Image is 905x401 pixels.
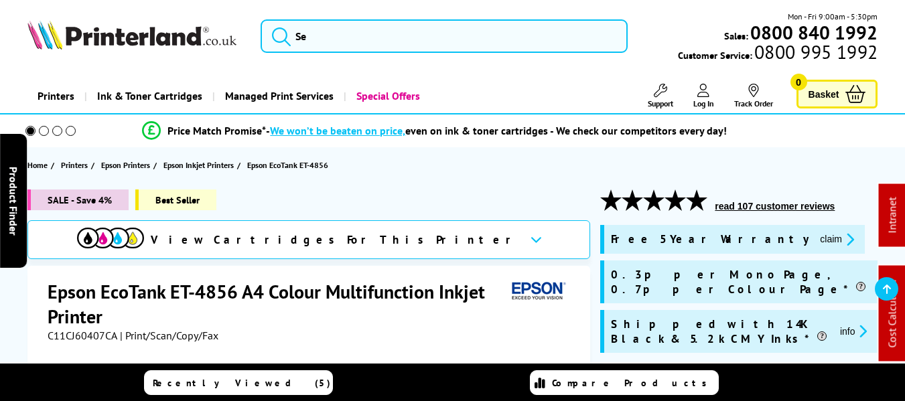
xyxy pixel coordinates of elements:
[247,158,332,172] a: Epson EcoTank ET-4856
[611,267,871,297] span: 0.3p per Mono Page, 0.7p per Colour Page*
[7,166,20,235] span: Product Finder
[153,377,331,389] span: Recently Viewed (5)
[84,79,212,113] a: Ink & Toner Cartridges
[790,74,807,90] span: 0
[886,279,899,348] a: Cost Calculator
[836,323,872,339] button: promo-description
[212,79,344,113] a: Managed Print Services
[27,158,48,172] span: Home
[247,158,328,172] span: Epson EcoTank ET-4856
[270,124,405,137] span: We won’t be beaten on price,
[530,370,719,395] a: Compare Products
[144,370,333,395] a: Recently Viewed (5)
[748,26,878,39] a: 0800 840 1992
[163,158,237,172] a: Epson Inkjet Printers
[693,84,714,108] a: Log In
[120,329,218,342] span: | Print/Scan/Copy/Fax
[163,158,234,172] span: Epson Inkjet Printers
[809,85,839,103] span: Basket
[711,200,839,212] button: read 107 customer reviews
[648,98,673,108] span: Support
[27,20,236,50] img: Printerland Logo
[27,79,84,113] a: Printers
[648,84,673,108] a: Support
[734,84,773,108] a: Track Order
[27,189,129,210] span: SALE - Save 4%
[27,158,51,172] a: Home
[816,232,858,247] button: promo-description
[611,317,829,346] span: Shipped with 14K Black & 5.2k CMY Inks*
[886,197,899,234] a: Intranet
[27,20,245,52] a: Printerland Logo
[552,377,714,389] span: Compare Products
[678,46,878,62] span: Customer Service:
[611,232,809,247] span: Free 5 Year Warranty
[750,20,878,45] b: 0800 840 1992
[752,46,878,58] span: 0800 995 1992
[48,329,117,342] span: C11CJ60407CA
[344,79,430,113] a: Special Offers
[788,10,878,23] span: Mon - Fri 9:00am - 5:30pm
[7,119,863,143] li: modal_Promise
[266,124,727,137] div: - even on ink & toner cartridges - We check our competitors every day!
[101,158,150,172] span: Epson Printers
[61,158,91,172] a: Printers
[61,158,88,172] span: Printers
[506,279,568,304] img: Epson
[77,228,144,248] img: View Cartridges
[693,98,714,108] span: Log In
[48,279,507,329] h1: Epson EcoTank ET-4856 A4 Colour Multifunction Inkjet Printer
[261,19,628,53] input: Se
[724,29,748,42] span: Sales:
[101,158,153,172] a: Epson Printers
[796,80,878,108] a: Basket 0
[167,124,266,137] span: Price Match Promise*
[135,189,216,210] span: Best Seller
[97,79,202,113] span: Ink & Toner Cartridges
[151,232,519,247] span: View Cartridges For This Printer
